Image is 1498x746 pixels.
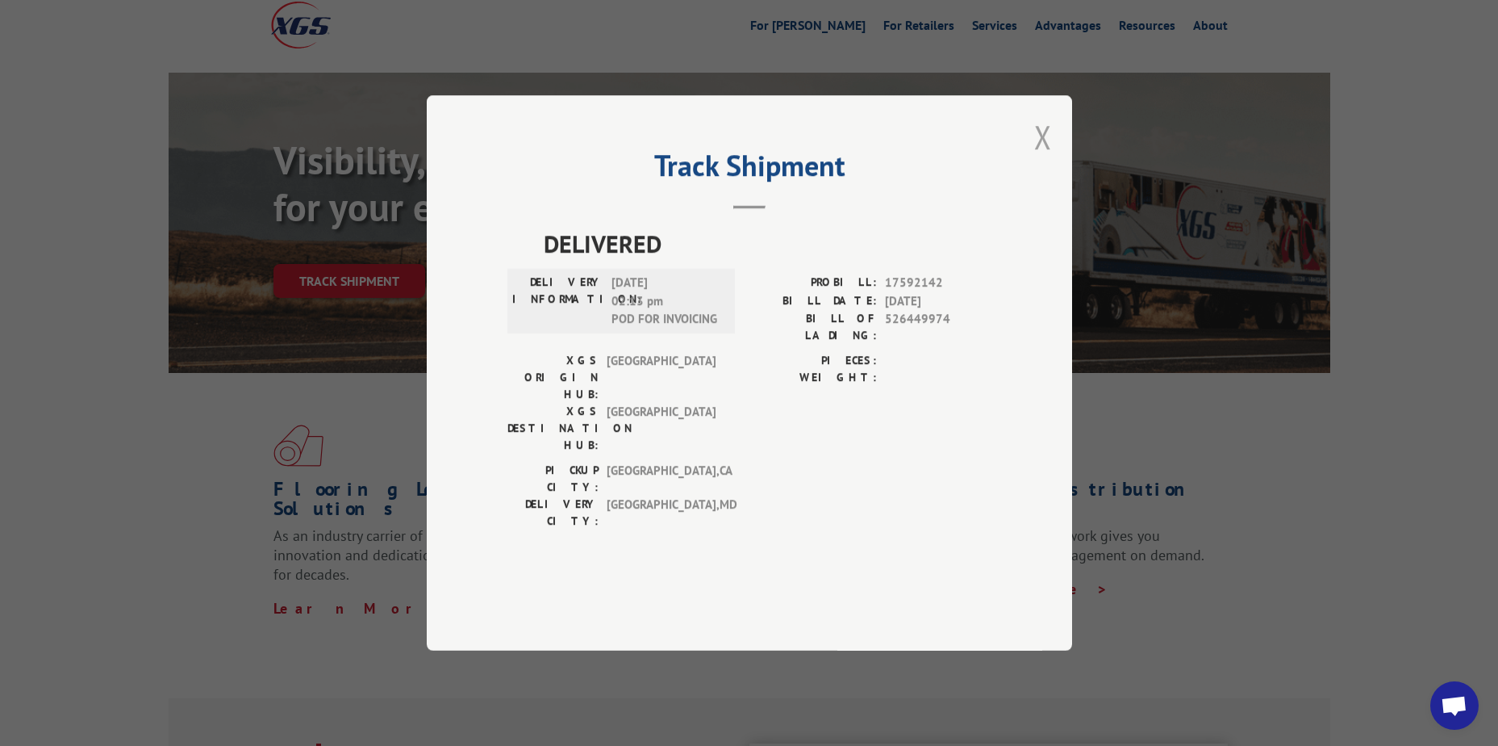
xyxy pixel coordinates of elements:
label: PIECES: [749,352,877,369]
label: BILL OF LADING: [749,310,877,344]
label: DELIVERY CITY: [507,496,599,530]
label: DELIVERY INFORMATION: [512,274,603,329]
label: BILL DATE: [749,292,877,311]
label: PICKUP CITY: [507,462,599,496]
span: 17592142 [885,274,991,292]
button: Close modal [1034,115,1052,158]
label: PROBILL: [749,274,877,292]
span: [GEOGRAPHIC_DATA] , MD [607,496,716,530]
label: XGS DESTINATION HUB: [507,403,599,454]
h2: Track Shipment [507,154,991,185]
a: Open chat [1430,681,1479,730]
span: 526449974 [885,310,991,344]
label: XGS ORIGIN HUB: [507,352,599,403]
span: [DATE] [885,292,991,311]
label: WEIGHT: [749,369,877,386]
span: [GEOGRAPHIC_DATA] , CA [607,462,716,496]
span: DELIVERED [544,225,991,262]
span: [DATE] 02:13 pm POD FOR INVOICING [611,274,720,329]
span: [GEOGRAPHIC_DATA] [607,352,716,403]
span: [GEOGRAPHIC_DATA] [607,403,716,454]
